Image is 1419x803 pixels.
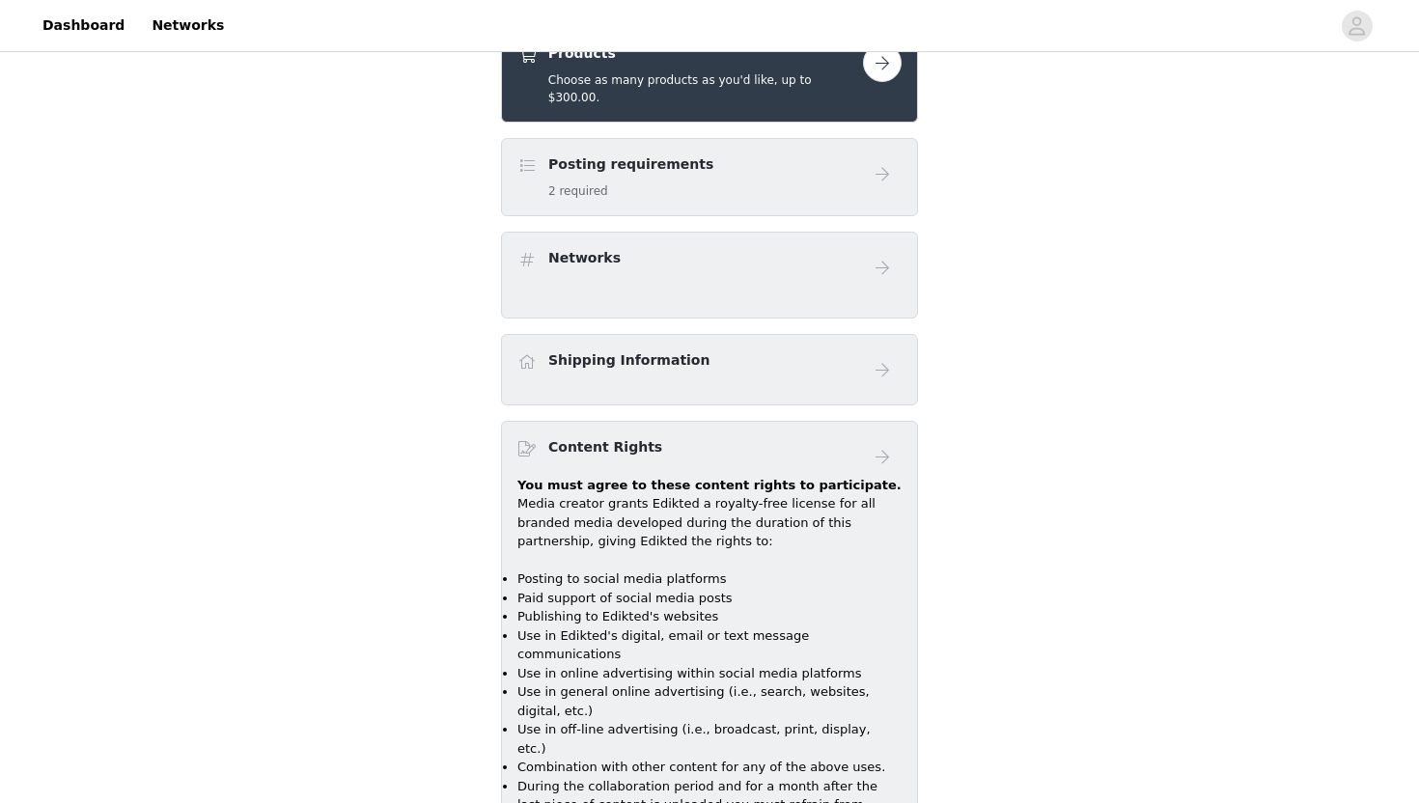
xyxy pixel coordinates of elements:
[517,626,902,664] li: Use in Edikted's digital, email or text message communications
[548,71,863,106] h5: Choose as many products as you'd like, up to $300.00.
[517,494,902,551] p: Media creator grants Edikted a royalty-free license for all branded media developed during the du...
[548,437,662,457] h4: Content Rights
[501,334,918,405] div: Shipping Information
[1348,11,1366,42] div: avatar
[548,43,863,64] h4: Products
[517,589,902,608] li: Paid support of social media posts
[501,232,918,318] div: Networks
[548,248,621,268] h4: Networks
[517,569,902,589] li: Posting to social media platforms
[548,350,709,371] h4: Shipping Information
[501,138,918,216] div: Posting requirements
[140,4,236,47] a: Networks
[517,682,902,720] li: Use in general online advertising (i.e., search, websites, digital, etc.)
[548,182,713,200] h5: 2 required
[517,758,902,777] li: Combination with other content for any of the above uses.
[31,4,136,47] a: Dashboard
[517,720,902,758] li: Use in off-line advertising (i.e., broadcast, print, display, etc.)
[517,664,902,683] li: Use in online advertising within social media platforms
[501,27,918,123] div: Products
[517,607,902,626] li: Publishing to Edikted's websites
[548,154,713,175] h4: Posting requirements
[517,478,902,492] strong: You must agree to these content rights to participate.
